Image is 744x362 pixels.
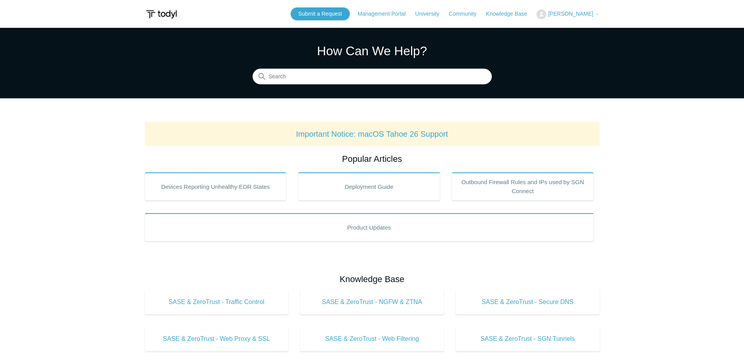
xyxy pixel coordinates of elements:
input: Search [253,69,492,85]
a: Management Portal [358,10,413,18]
span: SASE & ZeroTrust - Web Filtering [312,334,432,344]
a: Submit a Request [291,7,350,20]
a: SASE & ZeroTrust - Web Proxy & SSL [145,326,289,351]
span: SASE & ZeroTrust - SGN Tunnels [468,334,588,344]
h2: Popular Articles [145,152,600,165]
button: [PERSON_NAME] [537,9,599,19]
h2: Knowledge Base [145,273,600,286]
a: SASE & ZeroTrust - Secure DNS [456,290,600,315]
a: SASE & ZeroTrust - NGFW & ZTNA [300,290,444,315]
a: SASE & ZeroTrust - SGN Tunnels [456,326,600,351]
a: SASE & ZeroTrust - Web Filtering [300,326,444,351]
a: Important Notice: macOS Tahoe 26 Support [296,130,448,138]
a: SASE & ZeroTrust - Traffic Control [145,290,289,315]
a: Outbound Firewall Rules and IPs used by SGN Connect [452,172,594,201]
a: Deployment Guide [298,172,440,201]
span: SASE & ZeroTrust - Web Proxy & SSL [156,334,277,344]
span: SASE & ZeroTrust - NGFW & ZTNA [312,297,432,307]
span: [PERSON_NAME] [548,11,593,17]
span: SASE & ZeroTrust - Traffic Control [156,297,277,307]
a: Devices Reporting Unhealthy EDR States [145,172,287,201]
a: Product Updates [145,213,594,241]
a: Community [449,10,484,18]
a: University [415,10,447,18]
span: SASE & ZeroTrust - Secure DNS [468,297,588,307]
h1: How Can We Help? [253,42,492,60]
a: Knowledge Base [486,10,535,18]
img: Todyl Support Center Help Center home page [145,7,178,22]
